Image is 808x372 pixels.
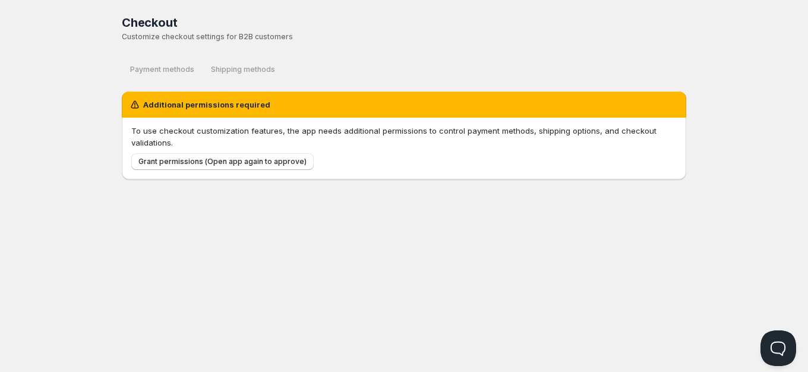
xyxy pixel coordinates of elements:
[131,125,677,149] p: To use checkout customization features, the app needs additional permissions to control payment m...
[131,153,314,170] button: Grant permissions (Open app again to approve)
[143,99,270,111] h2: Additional permissions required
[138,157,307,166] span: Grant permissions (Open app again to approve)
[122,15,177,30] span: Checkout
[760,330,796,366] iframe: Help Scout Beacon - Open
[122,32,686,42] p: Customize checkout settings for B2B customers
